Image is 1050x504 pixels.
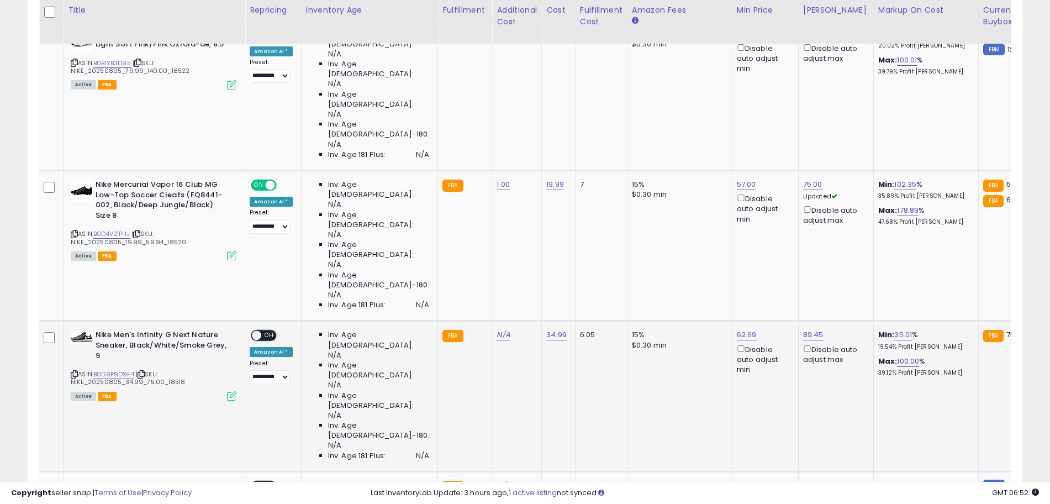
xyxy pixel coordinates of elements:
[894,329,912,340] a: 35.01
[546,329,567,340] a: 34.99
[94,487,141,498] a: Terms of Use
[878,4,974,16] div: Markup on Cost
[68,4,240,16] div: Title
[328,210,429,230] span: Inv. Age [DEMOGRAPHIC_DATA]:
[897,55,917,66] a: 100.01
[98,392,117,401] span: FBA
[497,4,537,28] div: Additional Cost
[98,80,117,90] span: FBA
[497,179,510,190] a: 1.00
[983,180,1004,192] small: FBA
[442,330,463,342] small: FBA
[328,180,429,200] span: Inv. Age [DEMOGRAPHIC_DATA]:
[328,230,341,240] span: N/A
[878,68,970,76] p: 39.79% Profit [PERSON_NAME]
[737,192,790,224] div: Disable auto adjust min
[632,190,724,200] div: $0.30 min
[328,411,341,421] span: N/A
[1006,195,1015,205] span: 65
[328,200,341,209] span: N/A
[96,330,230,364] b: Nike Men's Infinity G Next Nature Sneaker, Black/White/Smoke Grey, 9
[328,270,429,290] span: Inv. Age [DEMOGRAPHIC_DATA]-180:
[93,229,130,239] a: B0D4V21PHJ
[737,343,790,375] div: Disable auto adjust min
[250,59,293,83] div: Preset:
[442,180,463,192] small: FBA
[878,218,970,226] p: 47.68% Profit [PERSON_NAME]
[878,55,970,76] div: %
[328,140,341,150] span: N/A
[580,4,622,28] div: Fulfillment Cost
[878,330,970,350] div: %
[71,29,236,88] div: ASIN:
[897,356,919,367] a: 100.00
[328,360,429,380] span: Inv. Age [DEMOGRAPHIC_DATA]:
[878,356,970,377] div: %
[878,206,970,226] div: %
[878,205,898,216] b: Max:
[250,360,293,385] div: Preset:
[878,329,895,340] b: Min:
[71,251,96,261] span: All listings currently available for purchase on Amazon
[71,180,236,259] div: ASIN:
[632,340,724,350] div: $0.30 min
[632,330,724,340] div: 15%
[328,440,341,450] span: N/A
[328,260,341,270] span: N/A
[328,240,429,260] span: Inv. Age [DEMOGRAPHIC_DATA]:
[328,119,429,139] span: Inv. Age [DEMOGRAPHIC_DATA]-180:
[983,330,1004,342] small: FBA
[328,290,341,300] span: N/A
[71,229,186,246] span: | SKU: NIKE_20250805_19.99_59.94_18520
[98,251,117,261] span: FBA
[632,4,727,16] div: Amazon Fees
[328,109,341,119] span: N/A
[803,42,865,64] div: Disable auto adjust max
[632,180,724,190] div: 15%
[71,80,96,90] span: All listings currently available for purchase on Amazon
[737,42,790,74] div: Disable auto adjust min
[306,4,433,16] div: Inventory Age
[803,4,869,16] div: [PERSON_NAME]
[878,180,970,200] div: %
[983,4,1040,28] div: Current Buybox Price
[878,55,898,65] b: Max:
[497,329,510,340] a: N/A
[983,195,1004,207] small: FBA
[328,451,386,461] span: Inv. Age 181 Plus:
[803,329,824,340] a: 89.45
[328,150,386,160] span: Inv. Age 181 Plus:
[878,42,970,50] p: 20.02% Profit [PERSON_NAME]
[737,179,756,190] a: 57.00
[546,179,564,190] a: 19.99
[250,4,297,16] div: Repricing
[878,356,898,366] b: Max:
[250,209,293,234] div: Preset:
[509,487,557,498] a: 1 active listing
[93,59,131,68] a: B0B1YB3D95
[250,46,293,56] div: Amazon AI *
[71,330,236,400] div: ASIN:
[878,192,970,200] p: 35.89% Profit [PERSON_NAME]
[1006,179,1027,190] span: 59.94
[71,59,189,75] span: | SKU: NIKE_20250805_79.99_140.00_18522
[983,44,1005,55] small: FBM
[143,487,192,498] a: Privacy Policy
[416,300,429,310] span: N/A
[328,300,386,310] span: Inv. Age 181 Plus:
[328,421,429,440] span: Inv. Age [DEMOGRAPHIC_DATA]-180:
[96,180,230,223] b: Nike Mercurial Vapor 16 Club MG Low-Top Soccer Cleats (FQ8441-002, Black/Deep Jungle/Black) Size 8
[737,4,794,16] div: Min Price
[897,205,919,216] a: 178.89
[546,4,571,16] div: Cost
[250,197,293,207] div: Amazon AI *
[894,179,916,190] a: 102.35
[328,330,429,350] span: Inv. Age [DEMOGRAPHIC_DATA]:
[71,330,93,344] img: 31juBVNCrDL._SL40_.jpg
[632,16,639,26] small: Amazon Fees.
[442,4,487,16] div: Fulfillment
[71,392,96,401] span: All listings currently available for purchase on Amazon
[71,370,185,386] span: | SKU: NIKE_20250805_34.99_75.00_18518
[632,39,724,49] div: $0.30 min
[93,370,134,379] a: B0D9P9D9F4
